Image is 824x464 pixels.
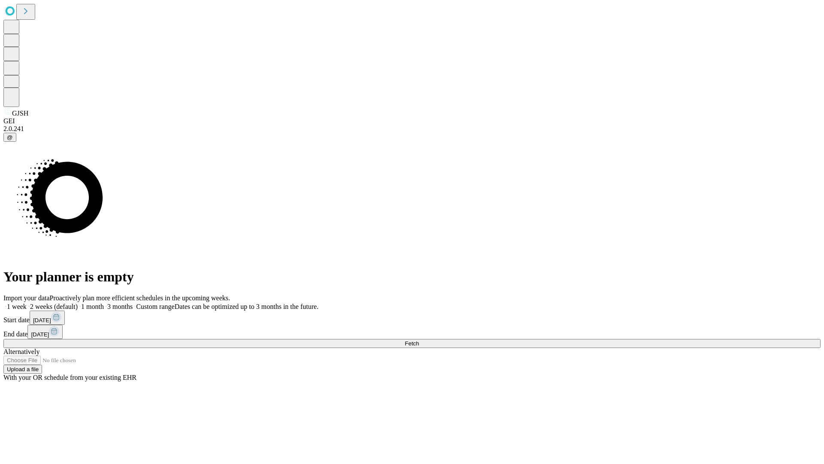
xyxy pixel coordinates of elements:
div: End date [3,325,821,339]
span: With your OR schedule from your existing EHR [3,374,136,381]
button: @ [3,133,16,142]
button: [DATE] [30,311,65,325]
span: [DATE] [33,317,51,324]
span: Alternatively [3,348,39,355]
span: 1 month [81,303,104,310]
div: Start date [3,311,821,325]
span: Fetch [405,340,419,347]
button: [DATE] [27,325,63,339]
button: Upload a file [3,365,42,374]
span: Custom range [136,303,174,310]
span: @ [7,134,13,140]
div: 2.0.241 [3,125,821,133]
span: 1 week [7,303,27,310]
span: Import your data [3,294,50,302]
span: GJSH [12,110,28,117]
span: Dates can be optimized up to 3 months in the future. [175,303,318,310]
span: 3 months [107,303,133,310]
span: 2 weeks (default) [30,303,78,310]
div: GEI [3,117,821,125]
button: Fetch [3,339,821,348]
h1: Your planner is empty [3,269,821,285]
span: Proactively plan more efficient schedules in the upcoming weeks. [50,294,230,302]
span: [DATE] [31,331,49,338]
